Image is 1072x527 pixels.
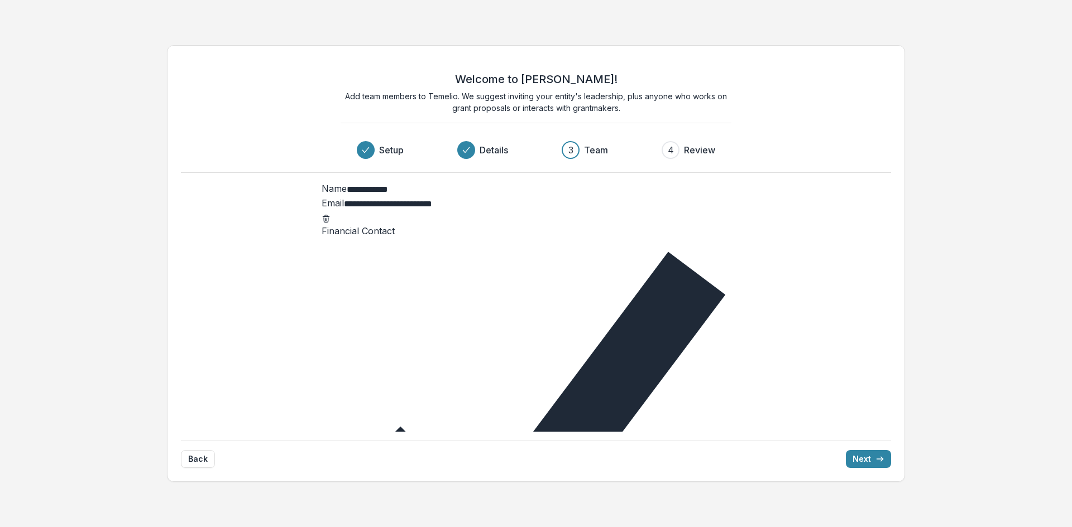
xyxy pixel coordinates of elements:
button: Remove team member [322,211,331,224]
div: 4 [668,143,674,157]
label: Name [322,183,347,194]
button: Next [846,450,891,468]
h3: Review [684,143,715,157]
h3: Team [584,143,608,157]
p: Add team members to Temelio. We suggest inviting your entity's leadership, plus anyone who works ... [341,90,731,114]
h3: Setup [379,143,404,157]
div: 3 [568,143,573,157]
h3: Details [480,143,508,157]
h2: Welcome to [PERSON_NAME]! [455,72,618,86]
span: Financial Contact [322,225,395,236]
div: Progress [357,141,715,159]
label: Email [322,197,344,209]
button: Back [181,450,215,468]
